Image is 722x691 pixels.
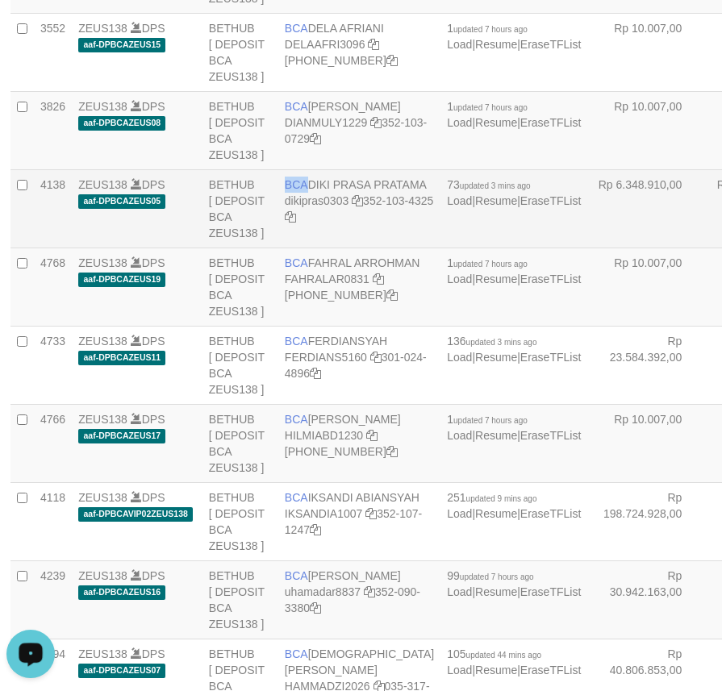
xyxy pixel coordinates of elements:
span: BCA [285,413,308,426]
a: Resume [475,429,517,442]
span: BCA [285,256,308,269]
a: Load [447,664,472,676]
button: Open LiveChat chat widget [6,6,55,55]
td: [PERSON_NAME] 352-090-3380 [278,560,440,639]
a: Copy FERDIANS5160 to clipboard [370,351,382,364]
a: ZEUS138 [78,647,127,660]
span: updated 7 hours ago [460,572,534,581]
a: Copy FAHRALAR0831 to clipboard [373,273,384,285]
td: 4768 [34,248,72,326]
a: Copy HILMIABD1230 to clipboard [366,429,378,442]
a: EraseTFList [520,273,581,285]
span: 1 [447,22,528,35]
span: updated 7 hours ago [453,416,528,425]
td: Rp 23.584.392,00 [587,326,706,404]
a: Load [447,429,472,442]
a: Copy 8692458639 to clipboard [386,54,398,67]
span: updated 3 mins ago [466,338,537,347]
td: DPS [72,404,202,482]
span: aaf-DPBCAVIP02ZEUS138 [78,507,193,521]
a: ZEUS138 [78,100,127,113]
span: 105 [447,647,541,660]
td: BETHUB [ DEPOSIT BCA ZEUS138 ] [202,248,278,326]
td: Rp 198.724.928,00 [587,482,706,560]
td: Rp 30.942.163,00 [587,560,706,639]
span: aaf-DPBCAZEUS19 [78,273,165,286]
span: BCA [285,647,308,660]
a: Copy 7495214257 to clipboard [386,445,398,458]
a: Load [447,351,472,364]
span: 251 [447,491,536,504]
span: aaf-DPBCAZEUS11 [78,351,165,364]
a: FERDIANS5160 [285,351,367,364]
a: EraseTFList [520,507,581,520]
a: ZEUS138 [78,413,127,426]
a: ZEUS138 [78,178,127,191]
a: Resume [475,507,517,520]
a: Resume [475,273,517,285]
span: 1 [447,100,528,113]
a: Copy uhamadar8837 to clipboard [364,585,375,598]
a: HILMIABD1230 [285,429,363,442]
td: BETHUB [ DEPOSIT BCA ZEUS138 ] [202,13,278,91]
td: DELA AFRIANI [PHONE_NUMBER] [278,13,440,91]
span: aaf-DPBCAZEUS07 [78,664,165,677]
span: BCA [285,178,308,191]
a: Resume [475,194,517,207]
a: ZEUS138 [78,256,127,269]
span: aaf-DPBCAZEUS16 [78,585,165,599]
span: updated 7 hours ago [453,103,528,112]
td: [PERSON_NAME] 352-103-0729 [278,91,440,169]
span: BCA [285,100,308,113]
span: aaf-DPBCAZEUS05 [78,194,165,208]
td: BETHUB [ DEPOSIT BCA ZEUS138 ] [202,169,278,248]
span: 136 [447,335,536,348]
span: aaf-DPBCAZEUS17 [78,429,165,443]
td: BETHUB [ DEPOSIT BCA ZEUS138 ] [202,91,278,169]
td: 3552 [34,13,72,91]
span: BCA [285,335,308,348]
a: Copy IKSANDIA1007 to clipboard [365,507,377,520]
td: BETHUB [ DEPOSIT BCA ZEUS138 ] [202,404,278,482]
td: 4138 [34,169,72,248]
span: 99 [447,569,533,582]
span: | | [447,335,581,364]
span: updated 44 mins ago [466,651,541,660]
span: | | [447,100,581,129]
a: ZEUS138 [78,491,127,504]
a: EraseTFList [520,585,581,598]
td: Rp 10.007,00 [587,404,706,482]
td: BETHUB [ DEPOSIT BCA ZEUS138 ] [202,560,278,639]
td: FAHRAL ARROHMAN [PHONE_NUMBER] [278,248,440,326]
span: updated 3 mins ago [460,181,531,190]
td: 4239 [34,560,72,639]
span: | | [447,569,581,598]
td: 4118 [34,482,72,560]
td: DPS [72,560,202,639]
a: Resume [475,664,517,676]
span: updated 9 mins ago [466,494,537,503]
a: EraseTFList [520,351,581,364]
a: Resume [475,585,517,598]
a: Resume [475,38,517,51]
span: | | [447,22,581,51]
td: Rp 6.348.910,00 [587,169,706,248]
a: Copy 3521071247 to clipboard [310,523,321,536]
a: Copy 3521030729 to clipboard [310,132,321,145]
td: [PERSON_NAME] [PHONE_NUMBER] [278,404,440,482]
span: updated 7 hours ago [453,260,528,268]
td: 3826 [34,91,72,169]
a: Copy 5665095158 to clipboard [386,289,398,302]
a: ZEUS138 [78,569,127,582]
a: EraseTFList [520,664,581,676]
td: IKSANDI ABIANSYAH 352-107-1247 [278,482,440,560]
span: BCA [285,569,308,582]
td: 4733 [34,326,72,404]
span: 1 [447,413,528,426]
td: DPS [72,326,202,404]
a: Copy 3521034325 to clipboard [285,210,296,223]
a: Copy 3010244896 to clipboard [310,367,321,380]
a: Load [447,116,472,129]
span: updated 7 hours ago [453,25,528,34]
span: | | [447,256,581,285]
